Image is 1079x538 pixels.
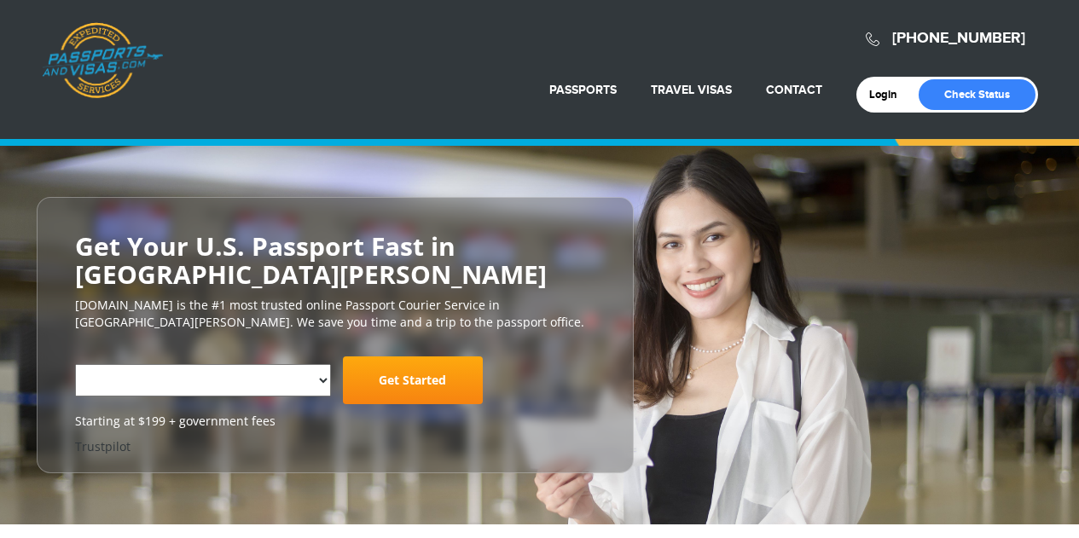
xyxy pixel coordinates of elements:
[869,88,909,101] a: Login
[892,29,1025,48] a: [PHONE_NUMBER]
[75,232,595,288] h2: Get Your U.S. Passport Fast in [GEOGRAPHIC_DATA][PERSON_NAME]
[42,22,163,99] a: Passports & [DOMAIN_NAME]
[75,297,595,331] p: [DOMAIN_NAME] is the #1 most trusted online Passport Courier Service in [GEOGRAPHIC_DATA][PERSON_...
[651,83,732,97] a: Travel Visas
[75,413,595,430] span: Starting at $199 + government fees
[919,79,1035,110] a: Check Status
[549,83,617,97] a: Passports
[75,438,131,454] a: Trustpilot
[766,83,822,97] a: Contact
[343,356,483,404] a: Get Started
